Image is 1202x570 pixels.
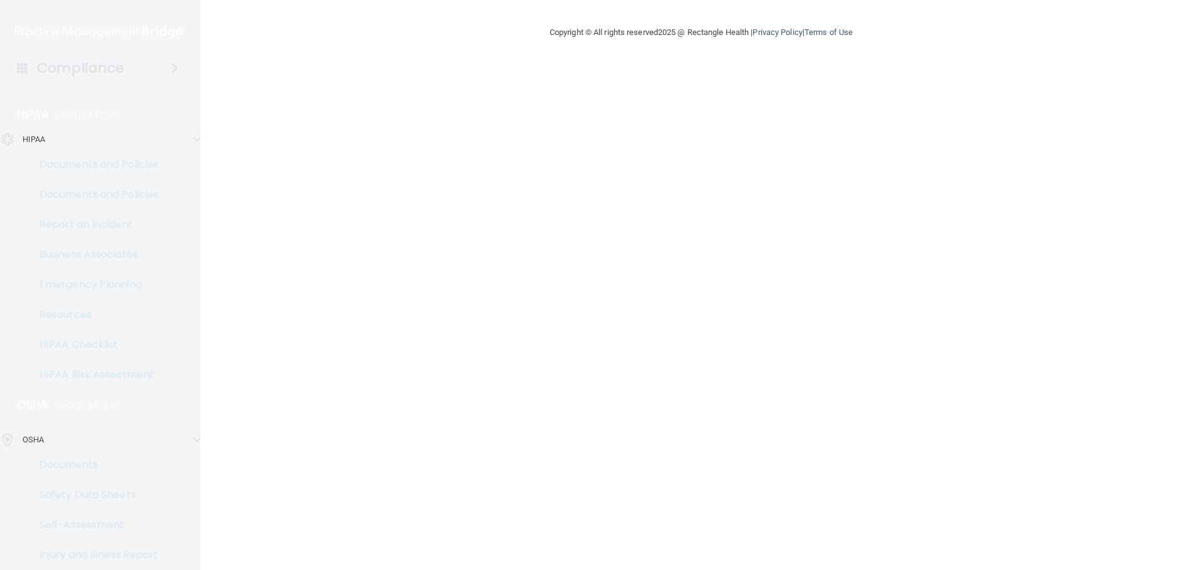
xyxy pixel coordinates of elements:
a: Terms of Use [804,28,853,37]
p: HIPAA Checklist [8,338,179,351]
p: OSHA [23,432,44,447]
a: Privacy Policy [753,28,802,37]
p: Documents and Policies [8,158,179,171]
h4: Compliance [37,59,124,77]
p: Self-Assessment [8,519,179,531]
p: Documents and Policies [8,188,179,201]
p: Learn More! [55,107,121,122]
div: Copyright © All rights reserved 2025 @ Rectangle Health | | [473,13,930,53]
p: Injury and Illness Report [8,549,179,561]
p: OSHA [17,397,48,412]
p: HIPAA Risk Assessment [8,369,179,381]
p: HIPAA [17,107,49,122]
p: Emergency Planning [8,278,179,291]
p: HIPAA [23,132,46,147]
img: PMB logo [15,19,185,44]
p: Business Associates [8,248,179,261]
p: Learn More! [54,397,121,412]
p: Report an Incident [8,218,179,231]
p: Resources [8,308,179,321]
p: Safety Data Sheets [8,489,179,501]
p: Documents [8,459,179,471]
